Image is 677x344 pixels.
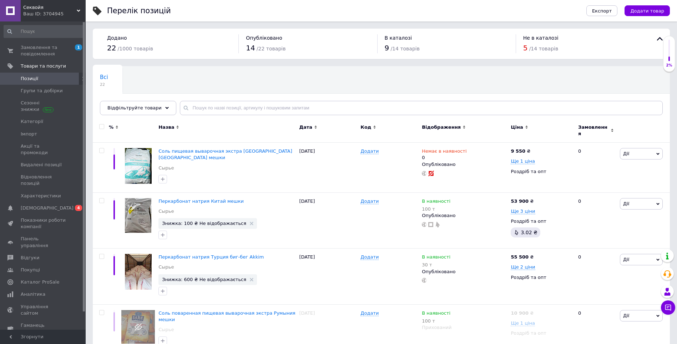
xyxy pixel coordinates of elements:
[75,44,82,50] span: 1
[422,206,450,212] div: 100 т
[158,264,174,270] a: Сырье
[623,313,629,318] span: Дії
[162,277,246,282] span: Знижка: 600 ₴ Не відображається
[422,318,450,324] div: 100 т
[586,5,618,16] button: Експорт
[663,63,675,68] div: 2%
[162,221,246,226] span: Знижка: 100 ₴ Не відображається
[21,162,62,168] span: Видалені позиції
[158,310,295,322] a: Соль поваренная пищевая выварочная экстра Румыния мешки
[360,124,371,131] span: Код
[422,148,466,161] div: 0
[630,8,664,14] span: Додати товар
[297,192,359,249] div: [DATE]
[385,44,389,52] span: 9
[523,35,559,41] span: Не в каталозі
[511,158,535,164] span: Ще 1 ціна
[125,198,151,233] img: Перкарбонат натрия Китай мешки
[623,201,629,206] span: Дії
[360,254,379,260] span: Додати
[511,254,534,260] div: ₴
[21,267,40,273] span: Покупці
[385,35,412,41] span: В каталозі
[246,35,282,41] span: Опубліковано
[422,324,507,331] div: Прихований
[21,131,37,137] span: Імпорт
[158,124,174,131] span: Назва
[592,8,612,14] span: Експорт
[21,118,43,125] span: Категорії
[158,254,264,260] a: Перкарбонат натрия Турция биг-бег Akkim
[422,124,461,131] span: Відображення
[21,63,66,69] span: Товари та послуги
[511,148,525,154] b: 9 550
[574,192,618,249] div: 0
[511,198,534,205] div: ₴
[623,257,629,262] span: Дії
[121,310,155,344] img: Соль поваренная пищевая выварочная экстра Румыния мешки
[180,101,663,115] input: Пошук по назві позиції, артикулу і пошуковим запитам
[21,174,66,187] span: Відновлення позицій
[578,124,609,137] span: Замовлення
[422,310,450,318] span: В наявності
[511,168,572,175] div: Роздріб та опт
[523,44,528,52] span: 5
[246,44,255,52] span: 14
[21,304,66,316] span: Управління сайтом
[511,320,535,326] span: Ще 1 ціна
[158,165,174,171] a: Сырье
[158,326,174,333] a: Сырье
[511,330,572,336] div: Роздріб та опт
[360,148,379,154] span: Додати
[21,143,66,156] span: Акції та промокоди
[422,161,507,168] div: Опубліковано
[100,82,108,87] span: 22
[297,143,359,193] div: [DATE]
[21,291,45,298] span: Аналітика
[511,218,572,225] div: Роздріб та опт
[21,88,63,94] span: Групи та добірки
[422,148,466,156] span: Немає в наявності
[21,75,38,82] span: Позиції
[21,205,74,211] span: [DEMOGRAPHIC_DATA]
[390,46,420,51] span: / 14 товарів
[511,264,535,270] span: Ще 2 ціни
[422,198,450,206] span: В наявності
[21,236,66,249] span: Панель управління
[574,143,618,193] div: 0
[109,124,113,131] span: %
[257,46,286,51] span: / 22 товарів
[511,124,523,131] span: Ціна
[21,100,66,113] span: Сезонні знижки
[21,193,61,199] span: Характеристики
[158,148,292,160] a: Соль пищевая выварочная экстра [GEOGRAPHIC_DATA] [GEOGRAPHIC_DATA] мешки
[107,35,127,41] span: Додано
[511,208,535,214] span: Ще 3 ціни
[422,269,507,275] div: Опубліковано
[21,44,66,57] span: Замовлення та повідомлення
[661,300,675,315] button: Чат з покупцем
[75,205,82,211] span: 4
[511,310,529,316] b: 10 900
[511,148,530,154] div: ₴
[21,322,66,335] span: Гаманець компанії
[360,198,379,204] span: Додати
[511,198,529,204] b: 53 900
[21,255,39,261] span: Відгуки
[511,274,572,281] div: Роздріб та опт
[158,198,244,204] a: Перкарбонат натрия Китай мешки
[360,310,379,316] span: Додати
[107,7,171,15] div: Перелік позицій
[158,208,174,215] a: Сырье
[299,124,312,131] span: Дата
[118,46,153,51] span: / 1000 товарів
[107,105,162,110] span: Відфільтруйте товари
[4,25,84,38] input: Пошук
[422,262,450,267] div: 30 т
[23,11,86,17] div: Ваш ID: 3704945
[107,44,116,52] span: 22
